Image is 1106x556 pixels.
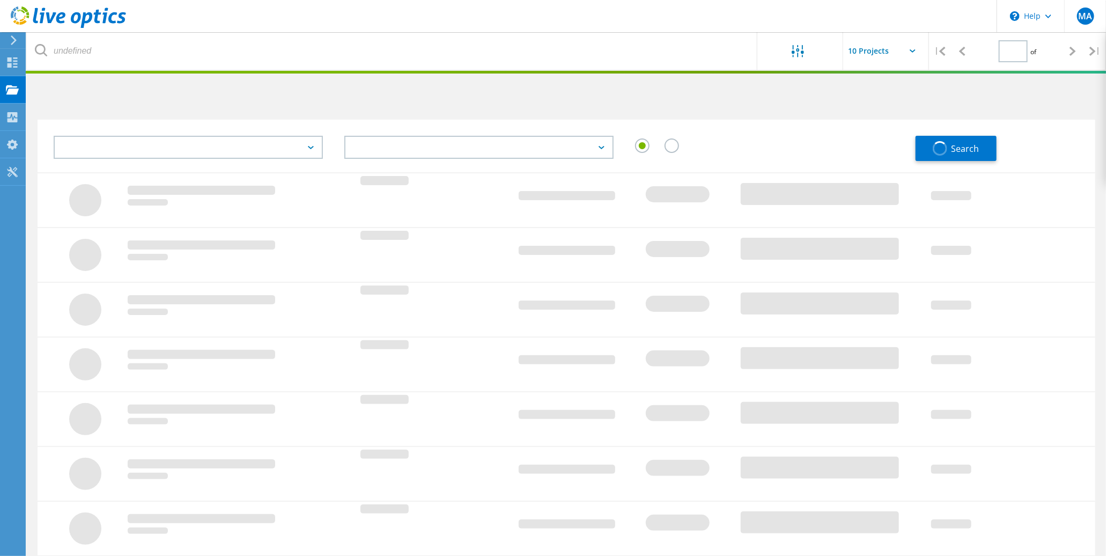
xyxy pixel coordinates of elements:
a: Live Optics Dashboard [11,23,126,30]
span: Search [952,143,979,155]
input: undefined [27,32,758,70]
span: MA [1078,12,1092,20]
button: Search [916,136,997,161]
span: of [1030,47,1036,56]
div: | [1084,32,1106,70]
svg: \n [1010,11,1020,21]
div: | [929,32,951,70]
